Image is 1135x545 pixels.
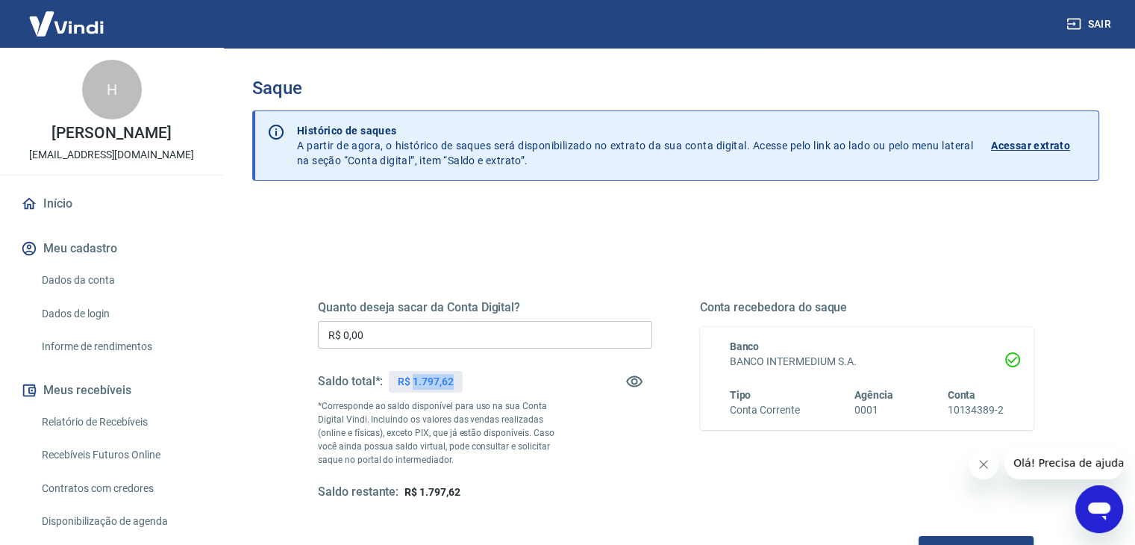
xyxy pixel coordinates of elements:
h5: Saldo total*: [318,374,383,389]
span: Tipo [730,389,751,401]
h5: Quanto deseja sacar da Conta Digital? [318,300,652,315]
h3: Saque [252,78,1099,99]
a: Início [18,187,205,220]
button: Meus recebíveis [18,374,205,407]
a: Dados da conta [36,265,205,296]
h6: 0001 [854,402,893,418]
h6: BANCO INTERMEDIUM S.A. [730,354,1004,370]
a: Recebíveis Futuros Online [36,440,205,470]
span: Banco [730,340,760,352]
iframe: Fechar mensagem [969,449,998,479]
p: Acessar extrato [991,138,1070,153]
img: Vindi [18,1,115,46]
span: Conta [947,389,975,401]
h5: Conta recebedora do saque [700,300,1034,315]
h6: Conta Corrente [730,402,800,418]
p: [PERSON_NAME] [51,125,171,141]
h6: 10134389-2 [947,402,1004,418]
iframe: Botão para abrir a janela de mensagens [1075,485,1123,533]
p: R$ 1.797,62 [398,374,453,390]
a: Contratos com credores [36,473,205,504]
a: Disponibilização de agenda [36,506,205,537]
span: R$ 1.797,62 [404,486,460,498]
button: Meu cadastro [18,232,205,265]
a: Acessar extrato [991,123,1086,168]
a: Dados de login [36,299,205,329]
p: *Corresponde ao saldo disponível para uso na sua Conta Digital Vindi. Incluindo os valores das ve... [318,399,569,467]
p: Histórico de saques [297,123,973,138]
a: Informe de rendimentos [36,331,205,362]
button: Sair [1063,10,1117,38]
p: [EMAIL_ADDRESS][DOMAIN_NAME] [29,147,194,163]
span: Agência [854,389,893,401]
a: Relatório de Recebíveis [36,407,205,437]
span: Olá! Precisa de ajuda? [9,10,125,22]
div: H [82,60,142,119]
p: A partir de agora, o histórico de saques será disponibilizado no extrato da sua conta digital. Ac... [297,123,973,168]
h5: Saldo restante: [318,485,398,500]
iframe: Mensagem da empresa [1004,446,1123,479]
